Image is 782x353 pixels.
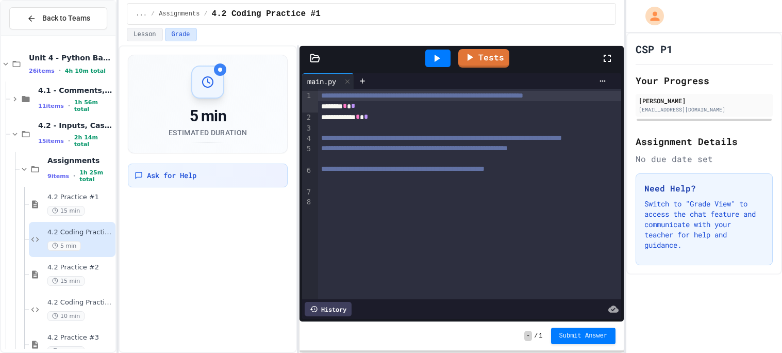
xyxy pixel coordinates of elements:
div: My Account [635,4,667,28]
span: 4.1 - Comments, Printing, Variables and Assignments [38,86,113,95]
div: 1 [302,91,312,113]
span: 1 [539,332,542,340]
span: 4.2 Coding Practice #1 [47,228,113,237]
span: 2h 14m total [74,134,114,148]
div: 5 min [169,107,247,125]
span: Submit Answer [559,332,608,340]
button: Grade [165,28,197,41]
span: 4.2 Coding Practice #2 [47,298,113,307]
div: [PERSON_NAME] [639,96,770,105]
a: Tests [458,49,509,68]
span: Unit 4 - Python Basics [29,53,113,62]
span: 15 min [47,206,85,216]
button: Lesson [127,28,162,41]
span: - [524,331,532,341]
span: 4.2 Practice #1 [47,193,113,202]
span: / [204,10,207,18]
div: 5 [302,144,312,166]
span: / [151,10,155,18]
span: 4.2 Coding Practice #1 [212,8,321,20]
div: main.py [302,76,341,87]
span: 11 items [38,103,64,109]
div: 6 [302,166,312,187]
span: Assignments [159,10,199,18]
div: 7 [302,187,312,198]
h2: Your Progress [636,73,773,88]
span: 1h 25m total [79,169,113,183]
span: 1h 56m total [74,99,114,113]
div: main.py [302,73,354,89]
h2: Assignment Details [636,134,773,149]
div: No due date set [636,153,773,165]
span: Back to Teams [42,13,90,24]
span: 15 min [47,276,85,286]
span: 5 min [47,241,81,251]
div: 3 [302,123,312,134]
div: [EMAIL_ADDRESS][DOMAIN_NAME] [639,106,770,114]
span: 26 items [29,68,55,74]
h1: CSP P1 [636,42,673,56]
span: • [59,67,61,75]
span: 4h 10m total [65,68,106,74]
span: • [68,137,70,145]
p: Switch to "Grade View" to access the chat feature and communicate with your teacher for help and ... [644,199,764,250]
span: • [68,102,70,110]
span: 4.2 Practice #2 [47,263,113,272]
span: Ask for Help [147,170,196,181]
span: 4.2 - Inputs, Casting, Arithmetic, and Errors [38,121,113,130]
h3: Need Help? [644,182,764,195]
div: History [305,302,352,316]
span: 9 items [47,173,69,180]
span: 10 min [47,311,85,321]
span: / [534,332,538,340]
span: 4.2 Practice #3 [47,333,113,342]
span: Assignments [47,156,113,165]
span: • [73,172,75,180]
div: 4 [302,134,312,144]
div: 8 [302,197,312,208]
div: Estimated Duration [169,127,247,138]
span: ... [136,10,147,18]
div: 2 [302,113,312,123]
button: Submit Answer [551,328,616,344]
span: 15 items [38,138,64,145]
button: Back to Teams [9,7,107,29]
